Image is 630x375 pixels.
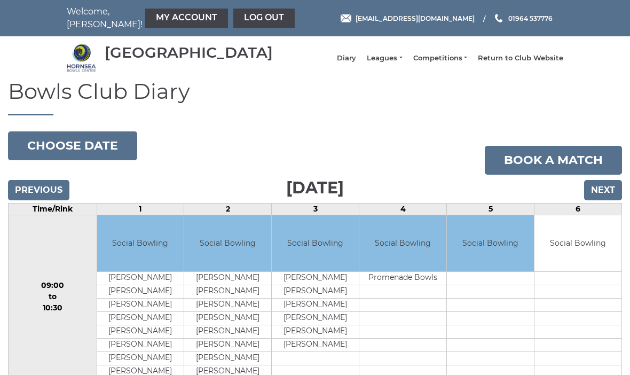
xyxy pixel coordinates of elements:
[272,285,359,298] td: [PERSON_NAME]
[145,9,228,28] a: My Account
[272,325,359,338] td: [PERSON_NAME]
[105,44,273,61] div: [GEOGRAPHIC_DATA]
[478,53,563,63] a: Return to Club Website
[97,215,184,271] td: Social Bowling
[341,14,351,22] img: Email
[272,204,359,215] td: 3
[184,285,271,298] td: [PERSON_NAME]
[97,311,184,325] td: [PERSON_NAME]
[184,271,271,285] td: [PERSON_NAME]
[337,53,356,63] a: Diary
[413,53,467,63] a: Competitions
[97,325,184,338] td: [PERSON_NAME]
[359,215,446,271] td: Social Bowling
[97,338,184,351] td: [PERSON_NAME]
[184,338,271,351] td: [PERSON_NAME]
[508,14,553,22] span: 01964 537776
[184,351,271,365] td: [PERSON_NAME]
[184,215,271,271] td: Social Bowling
[447,204,534,215] td: 5
[493,13,553,24] a: Phone us 01964 537776
[67,5,264,31] nav: Welcome, [PERSON_NAME]!
[359,204,447,215] td: 4
[8,131,137,160] button: Choose date
[272,311,359,325] td: [PERSON_NAME]
[184,325,271,338] td: [PERSON_NAME]
[97,298,184,311] td: [PERSON_NAME]
[184,204,272,215] td: 2
[8,80,622,115] h1: Bowls Club Diary
[272,338,359,351] td: [PERSON_NAME]
[184,311,271,325] td: [PERSON_NAME]
[272,271,359,285] td: [PERSON_NAME]
[495,14,502,22] img: Phone us
[67,43,96,73] img: Hornsea Bowls Centre
[485,146,622,175] a: Book a match
[97,204,184,215] td: 1
[184,298,271,311] td: [PERSON_NAME]
[272,215,359,271] td: Social Bowling
[97,285,184,298] td: [PERSON_NAME]
[8,180,69,200] input: Previous
[534,215,621,271] td: Social Bowling
[272,298,359,311] td: [PERSON_NAME]
[9,204,97,215] td: Time/Rink
[359,271,446,285] td: Promenade Bowls
[233,9,295,28] a: Log out
[367,53,402,63] a: Leagues
[584,180,622,200] input: Next
[97,351,184,365] td: [PERSON_NAME]
[534,204,622,215] td: 6
[341,13,475,24] a: Email [EMAIL_ADDRESS][DOMAIN_NAME]
[447,215,534,271] td: Social Bowling
[97,271,184,285] td: [PERSON_NAME]
[356,14,475,22] span: [EMAIL_ADDRESS][DOMAIN_NAME]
